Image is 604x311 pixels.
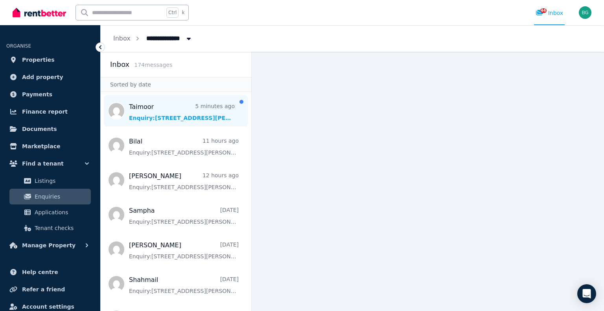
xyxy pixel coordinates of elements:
[6,52,94,68] a: Properties
[536,9,563,17] div: Inbox
[9,204,91,220] a: Applications
[110,59,129,70] h2: Inbox
[129,102,235,122] a: Taimoor5 minutes agoEnquiry:[STREET_ADDRESS][PERSON_NAME].
[6,104,94,120] a: Finance report
[6,86,94,102] a: Payments
[6,264,94,280] a: Help centre
[166,7,179,18] span: Ctrl
[35,176,88,186] span: Listings
[113,35,131,42] a: Inbox
[129,171,239,191] a: [PERSON_NAME]12 hours agoEnquiry:[STREET_ADDRESS][PERSON_NAME].
[6,282,94,297] a: Refer a friend
[9,189,91,204] a: Enquiries
[22,124,57,134] span: Documents
[22,159,64,168] span: Find a tenant
[22,55,55,64] span: Properties
[129,206,239,226] a: Sampha[DATE]Enquiry:[STREET_ADDRESS][PERSON_NAME].
[134,62,172,68] span: 174 message s
[129,275,239,295] a: Shahmail[DATE]Enquiry:[STREET_ADDRESS][PERSON_NAME].
[35,208,88,217] span: Applications
[35,192,88,201] span: Enquiries
[22,267,58,277] span: Help centre
[6,69,94,85] a: Add property
[35,223,88,233] span: Tenant checks
[182,9,184,16] span: k
[22,107,68,116] span: Finance report
[22,241,75,250] span: Manage Property
[129,241,239,260] a: [PERSON_NAME][DATE]Enquiry:[STREET_ADDRESS][PERSON_NAME].
[22,285,65,294] span: Refer a friend
[6,138,94,154] a: Marketplace
[9,173,91,189] a: Listings
[22,142,60,151] span: Marketplace
[577,284,596,303] div: Open Intercom Messenger
[13,7,66,18] img: RentBetter
[6,43,31,49] span: ORGANISE
[129,137,239,156] a: Bilal11 hours agoEnquiry:[STREET_ADDRESS][PERSON_NAME].
[540,8,547,13] span: 44
[22,72,63,82] span: Add property
[9,220,91,236] a: Tenant checks
[579,6,591,19] img: Ben Gibson
[22,90,52,99] span: Payments
[6,121,94,137] a: Documents
[101,77,251,92] div: Sorted by date
[6,237,94,253] button: Manage Property
[101,25,205,52] nav: Breadcrumb
[101,92,251,311] nav: Message list
[6,156,94,171] button: Find a tenant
